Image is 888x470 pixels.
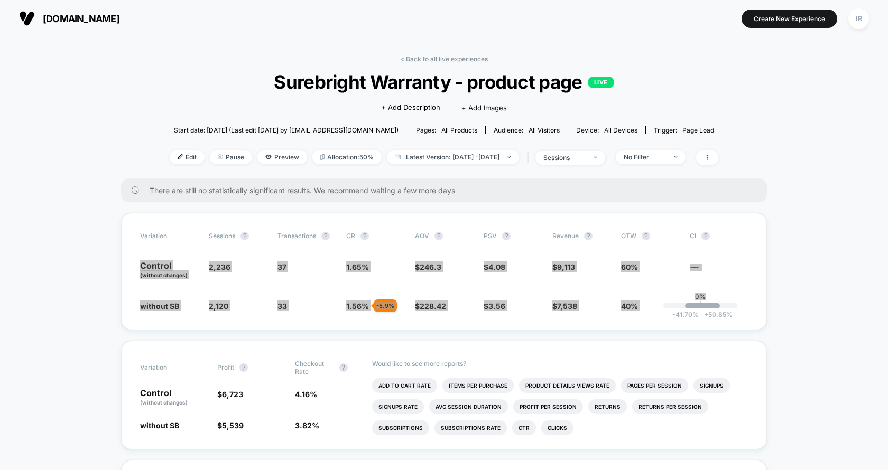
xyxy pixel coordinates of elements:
[372,399,424,414] li: Signups Rate
[441,126,477,134] span: all products
[210,150,252,164] span: Pause
[43,13,119,24] span: [DOMAIN_NAME]
[346,232,355,240] span: CR
[374,299,397,312] div: - 5.9 %
[690,264,748,279] span: ---
[170,150,205,164] span: Edit
[217,421,244,430] span: $
[372,360,748,368] p: Would like to see more reports?
[178,154,183,159] img: edit
[360,232,369,240] button: ?
[222,421,244,430] span: 5,539
[277,302,287,311] span: 33
[321,232,330,240] button: ?
[568,126,645,134] span: Device:
[693,378,730,393] li: Signups
[488,302,505,311] span: 3.56
[588,77,614,88] p: LIVE
[346,302,369,311] span: 1.56 %
[484,232,497,240] span: PSV
[312,150,382,164] span: Allocation: 50%
[519,378,616,393] li: Product Details Views Rate
[277,232,316,240] span: Transactions
[420,262,441,271] span: 246.3
[140,421,179,430] span: without SB
[461,104,507,112] span: + Add Images
[339,363,348,372] button: ?
[218,154,223,159] img: end
[415,262,441,271] span: $
[381,102,440,113] span: + Add Description
[541,420,573,435] li: Clicks
[140,261,198,279] p: Control
[140,302,179,311] span: without SB
[415,232,429,240] span: AOV
[222,390,243,399] span: 6,723
[240,232,249,240] button: ?
[494,126,560,134] div: Audience:
[488,262,505,271] span: 4.08
[502,232,511,240] button: ?
[543,154,586,162] div: sessions
[484,262,505,271] span: $
[420,302,446,311] span: 228.42
[594,156,597,158] img: end
[217,363,234,371] span: Profit
[209,232,235,240] span: Sessions
[150,186,746,195] span: There are still no statistically significant results. We recommend waiting a few more days
[848,8,869,29] div: IR
[513,399,583,414] li: Profit Per Session
[140,272,188,278] span: (without changes)
[429,399,508,414] li: Avg Session Duration
[845,8,872,30] button: IR
[621,378,688,393] li: Pages Per Session
[604,126,637,134] span: all devices
[16,10,123,27] button: [DOMAIN_NAME]
[584,232,593,240] button: ?
[588,399,627,414] li: Returns
[209,262,230,271] span: 2,236
[295,390,317,399] span: 4.16 %
[372,378,437,393] li: Add To Cart Rate
[552,302,577,311] span: $
[642,232,650,240] button: ?
[434,232,443,240] button: ?
[632,399,708,414] li: Returns Per Session
[701,232,710,240] button: ?
[415,302,446,311] span: $
[704,311,708,318] span: +
[699,311,733,318] span: 50.85 %
[295,421,319,430] span: 3.82 %
[395,154,401,159] img: calendar
[672,311,699,318] span: -41.70 %
[320,154,325,160] img: rebalance
[19,11,35,26] img: Visually logo
[140,360,198,375] span: Variation
[621,302,638,311] span: 40%
[174,126,399,134] span: Start date: [DATE] (Last edit [DATE] by [EMAIL_ADDRESS][DOMAIN_NAME])
[197,71,691,93] span: Surebright Warranty - product page
[552,232,579,240] span: Revenue
[507,156,511,158] img: end
[682,126,714,134] span: Page Load
[695,293,706,300] p: 0%
[295,360,334,375] span: Checkout Rate
[400,55,488,63] a: < Back to all live experiences
[654,126,714,134] div: Trigger:
[552,262,575,271] span: $
[557,302,577,311] span: 7,538
[512,420,536,435] li: Ctr
[387,150,519,164] span: Latest Version: [DATE] - [DATE]
[140,232,198,240] span: Variation
[699,300,701,308] p: |
[277,262,286,271] span: 37
[346,262,369,271] span: 1.65 %
[621,262,638,271] span: 60%
[217,390,243,399] span: $
[674,156,678,158] img: end
[209,302,228,311] span: 2,120
[442,378,514,393] li: Items Per Purchase
[372,420,429,435] li: Subscriptions
[621,232,679,240] span: OTW
[239,363,248,372] button: ?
